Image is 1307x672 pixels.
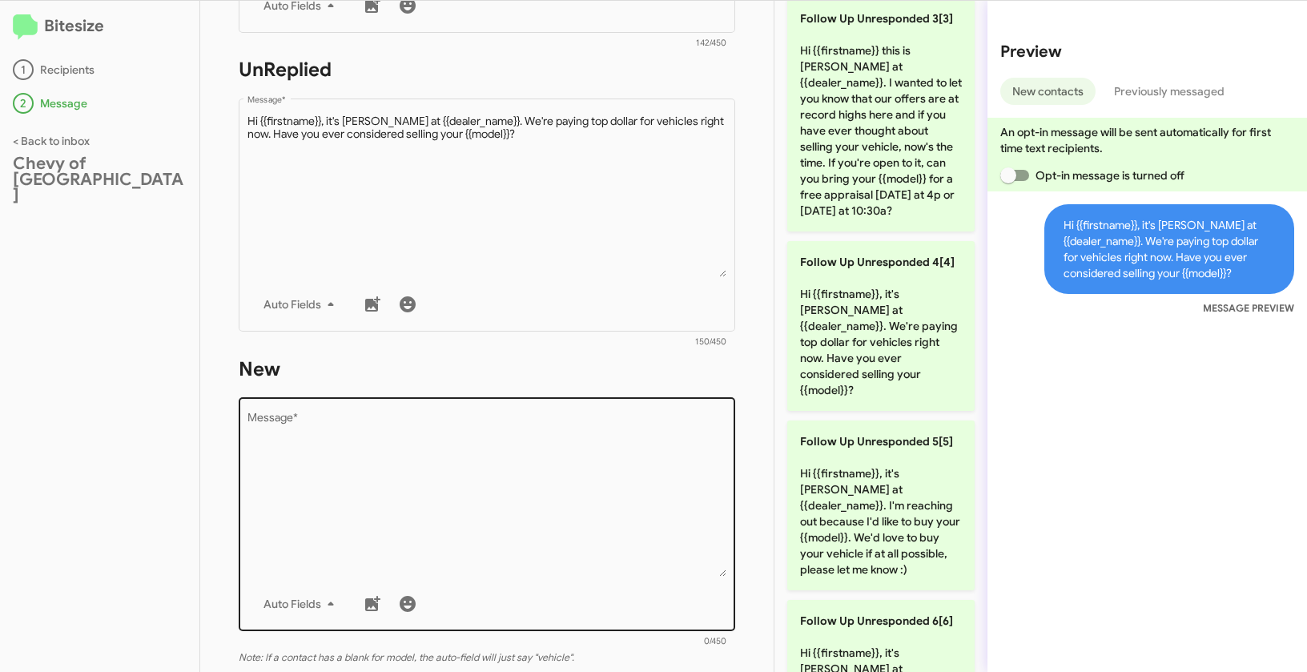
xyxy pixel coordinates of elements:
span: Follow Up Unresponded 3[3] [800,11,953,26]
button: New contacts [1000,78,1096,105]
span: Auto Fields [263,290,340,319]
mat-hint: 0/450 [704,637,726,646]
h2: Preview [1000,39,1294,65]
mat-hint: 142/450 [696,38,726,48]
button: Auto Fields [251,590,353,618]
a: < Back to inbox [13,134,90,148]
img: logo-minimal.svg [13,14,38,40]
span: Auto Fields [263,590,340,618]
div: Chevy of [GEOGRAPHIC_DATA] [13,155,187,203]
span: Follow Up Unresponded 4[4] [800,255,955,269]
span: Opt-in message is turned off [1036,166,1184,185]
small: MESSAGE PREVIEW [1203,300,1294,316]
i: Note: If a contact has a blank for model, the auto-field will just say "vehicle". [239,651,574,664]
p: Hi {{firstname}}, it's [PERSON_NAME] at {{dealer_name}}. I'm reaching out because I'd like to buy... [787,421,975,590]
div: Message [13,93,187,114]
h1: New [239,356,735,382]
div: 1 [13,59,34,80]
span: Follow Up Unresponded 5[5] [800,434,953,449]
span: New contacts [1012,78,1084,105]
h2: Bitesize [13,14,187,40]
p: An opt-in message will be sent automatically for first time text recipients. [1000,124,1294,156]
button: Auto Fields [251,290,353,319]
span: Previously messaged [1114,78,1225,105]
div: Recipients [13,59,187,80]
mat-hint: 150/450 [695,337,726,347]
p: Hi {{firstname}}, it's [PERSON_NAME] at {{dealer_name}}. We're paying top dollar for vehicles rig... [787,241,975,411]
h1: UnReplied [239,57,735,82]
span: Follow Up Unresponded 6[6] [800,614,953,628]
div: 2 [13,93,34,114]
span: Hi {{firstname}}, it's [PERSON_NAME] at {{dealer_name}}. We're paying top dollar for vehicles rig... [1044,204,1294,294]
button: Previously messaged [1102,78,1237,105]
